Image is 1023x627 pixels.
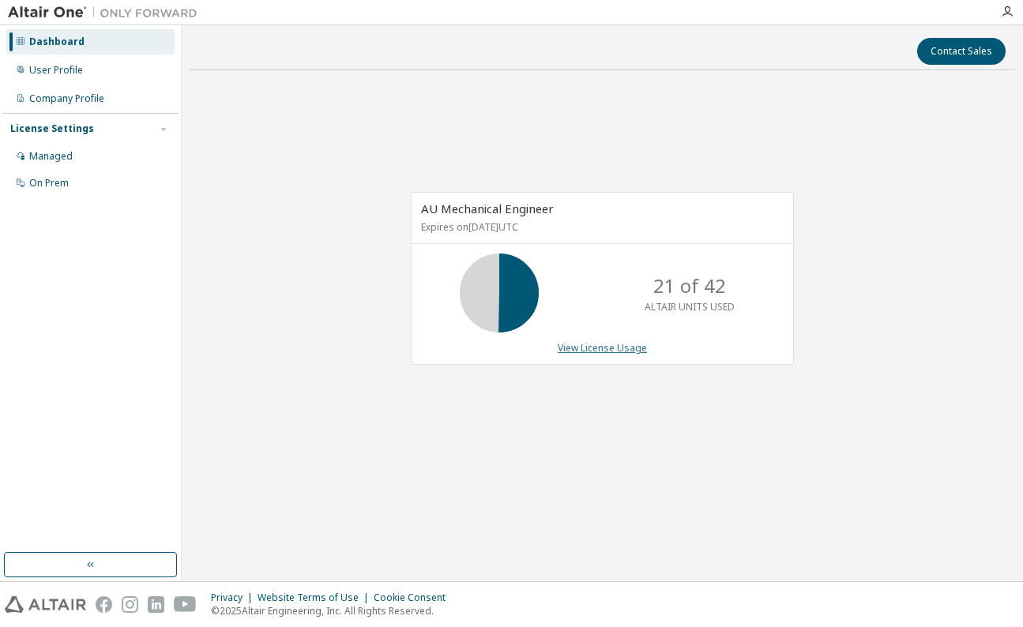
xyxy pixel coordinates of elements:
img: youtube.svg [174,596,197,613]
p: ALTAIR UNITS USED [645,300,735,313]
img: altair_logo.svg [5,596,86,613]
img: linkedin.svg [148,596,164,613]
p: © 2025 Altair Engineering, Inc. All Rights Reserved. [211,604,455,618]
p: 21 of 42 [653,272,726,299]
img: instagram.svg [122,596,138,613]
a: View License Usage [558,341,647,355]
button: Contact Sales [917,38,1006,65]
div: Company Profile [29,92,104,105]
div: Privacy [211,591,258,604]
div: Dashboard [29,36,85,48]
img: facebook.svg [96,596,112,613]
div: On Prem [29,177,69,190]
img: Altair One [8,5,205,21]
div: License Settings [10,122,94,135]
span: AU Mechanical Engineer [421,201,554,216]
div: User Profile [29,64,83,77]
div: Cookie Consent [374,591,455,604]
p: Expires on [DATE] UTC [421,220,780,234]
div: Managed [29,150,73,163]
div: Website Terms of Use [258,591,374,604]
